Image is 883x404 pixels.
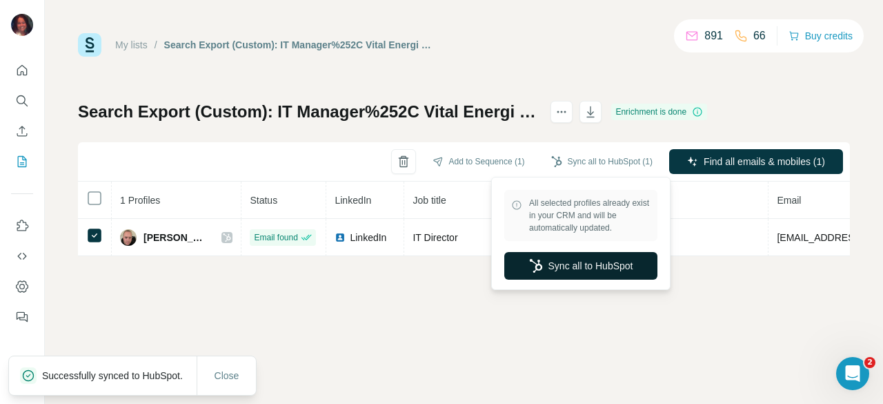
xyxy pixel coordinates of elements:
button: Use Surfe API [11,244,33,269]
span: 2 [864,357,875,368]
button: Search [11,88,33,113]
h1: Search Export (Custom): IT Manager%252C Vital Energi Utilities Limited - [DATE] 10:30 [78,101,538,123]
button: Close [205,363,249,388]
button: actions [550,101,573,123]
div: Enrichment is done [611,104,707,120]
span: Status [250,195,277,206]
div: Search Export (Custom): IT Manager%252C Vital Energi Utilities Limited - [DATE] 10:30 [164,38,438,52]
span: LinkedIn [350,231,386,244]
button: Sync all to HubSpot (1) [542,151,662,172]
button: Use Surfe on LinkedIn [11,213,33,238]
span: Email found [254,231,297,244]
iframe: Intercom live chat [836,357,869,390]
span: LinkedIn [335,195,371,206]
button: Quick start [11,58,33,83]
p: Successfully synced to HubSpot. [42,369,194,383]
button: My lists [11,149,33,174]
img: Avatar [11,14,33,36]
button: Feedback [11,305,33,329]
button: Find all emails & mobiles (1) [669,149,843,174]
span: [PERSON_NAME] [143,231,208,244]
span: Find all emails & mobiles (1) [704,155,825,169]
img: Surfe Logo [78,33,101,57]
span: All selected profiles already exist in your CRM and will be automatically updated. [529,197,651,234]
span: 1 Profiles [120,195,160,206]
button: Add to Sequence (1) [423,151,535,172]
p: 66 [753,28,766,44]
span: Job title [413,195,446,206]
button: Buy credits [788,26,853,46]
span: IT Director [413,232,457,243]
span: Email [777,195,801,206]
button: Enrich CSV [11,119,33,144]
a: My lists [115,39,148,50]
button: Sync all to HubSpot [504,252,657,280]
span: Close [215,369,239,383]
p: 891 [704,28,723,44]
button: Dashboard [11,274,33,299]
img: Avatar [120,229,137,246]
img: LinkedIn logo [335,232,346,243]
li: / [155,38,157,52]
